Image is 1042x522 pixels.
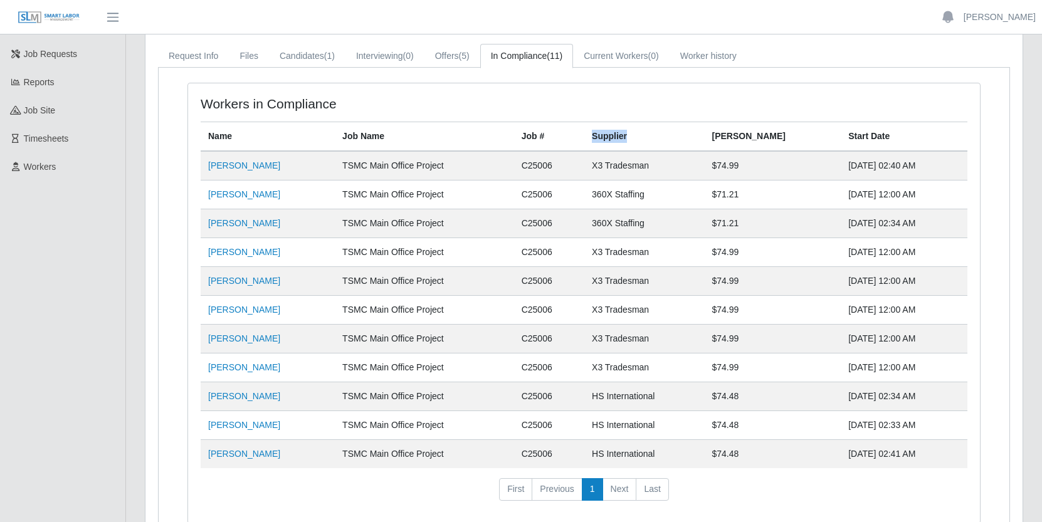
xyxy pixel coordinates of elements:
td: [DATE] 02:34 AM [841,209,967,238]
td: C25006 [514,296,584,325]
a: Offers [424,44,480,68]
a: [PERSON_NAME] [208,391,280,401]
span: (11) [547,51,562,61]
td: [DATE] 12:00 AM [841,267,967,296]
th: Name [201,122,335,152]
img: SLM Logo [18,11,80,24]
td: [DATE] 12:00 AM [841,180,967,209]
nav: pagination [201,478,967,511]
span: (5) [459,51,470,61]
td: X3 Tradesman [584,325,704,353]
th: Supplier [584,122,704,152]
span: (1) [324,51,335,61]
a: Current Workers [573,44,670,68]
td: TSMC Main Office Project [335,353,514,382]
td: C25006 [514,209,584,238]
td: $74.99 [705,238,841,267]
span: Workers [24,162,56,172]
td: $71.21 [705,180,841,209]
a: [PERSON_NAME] [208,276,280,286]
a: [PERSON_NAME] [964,11,1036,24]
span: Reports [24,77,55,87]
th: Job Name [335,122,514,152]
a: Worker history [670,44,747,68]
td: HS International [584,411,704,440]
td: [DATE] 02:34 AM [841,382,967,411]
td: [DATE] 12:00 AM [841,325,967,353]
span: Job Requests [24,49,78,59]
td: TSMC Main Office Project [335,411,514,440]
td: TSMC Main Office Project [335,267,514,296]
td: C25006 [514,325,584,353]
a: Interviewing [345,44,424,68]
a: Files [229,44,269,68]
td: TSMC Main Office Project [335,325,514,353]
td: X3 Tradesman [584,353,704,382]
td: $74.48 [705,440,841,469]
span: (0) [403,51,414,61]
td: C25006 [514,151,584,180]
td: C25006 [514,440,584,469]
td: $74.99 [705,325,841,353]
th: Start Date [841,122,967,152]
th: [PERSON_NAME] [705,122,841,152]
td: C25006 [514,353,584,382]
a: [PERSON_NAME] [208,160,280,170]
td: C25006 [514,382,584,411]
td: TSMC Main Office Project [335,151,514,180]
a: [PERSON_NAME] [208,333,280,343]
td: $74.99 [705,296,841,325]
a: In Compliance [480,44,573,68]
td: TSMC Main Office Project [335,238,514,267]
a: [PERSON_NAME] [208,247,280,257]
td: $71.21 [705,209,841,238]
td: TSMC Main Office Project [335,382,514,411]
td: [DATE] 12:00 AM [841,238,967,267]
td: C25006 [514,180,584,209]
td: HS International [584,382,704,411]
span: Timesheets [24,133,69,144]
th: Job # [514,122,584,152]
span: job site [24,105,56,115]
a: [PERSON_NAME] [208,189,280,199]
td: X3 Tradesman [584,267,704,296]
a: [PERSON_NAME] [208,420,280,430]
td: $74.99 [705,151,841,180]
td: TSMC Main Office Project [335,180,514,209]
td: C25006 [514,411,584,440]
td: TSMC Main Office Project [335,209,514,238]
td: 360X Staffing [584,180,704,209]
td: $74.99 [705,353,841,382]
td: X3 Tradesman [584,151,704,180]
td: [DATE] 02:41 AM [841,440,967,469]
td: X3 Tradesman [584,296,704,325]
td: [DATE] 12:00 AM [841,296,967,325]
a: [PERSON_NAME] [208,305,280,315]
td: C25006 [514,238,584,267]
td: [DATE] 02:33 AM [841,411,967,440]
a: Candidates [269,44,345,68]
a: [PERSON_NAME] [208,362,280,372]
td: [DATE] 02:40 AM [841,151,967,180]
a: [PERSON_NAME] [208,218,280,228]
td: TSMC Main Office Project [335,296,514,325]
a: [PERSON_NAME] [208,449,280,459]
td: X3 Tradesman [584,238,704,267]
td: 360X Staffing [584,209,704,238]
td: $74.48 [705,382,841,411]
td: C25006 [514,267,584,296]
td: $74.48 [705,411,841,440]
td: HS International [584,440,704,469]
span: (0) [648,51,659,61]
td: [DATE] 12:00 AM [841,353,967,382]
a: 1 [582,478,603,501]
td: TSMC Main Office Project [335,440,514,469]
td: $74.99 [705,267,841,296]
h4: Workers in Compliance [201,96,509,112]
a: Request Info [158,44,229,68]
